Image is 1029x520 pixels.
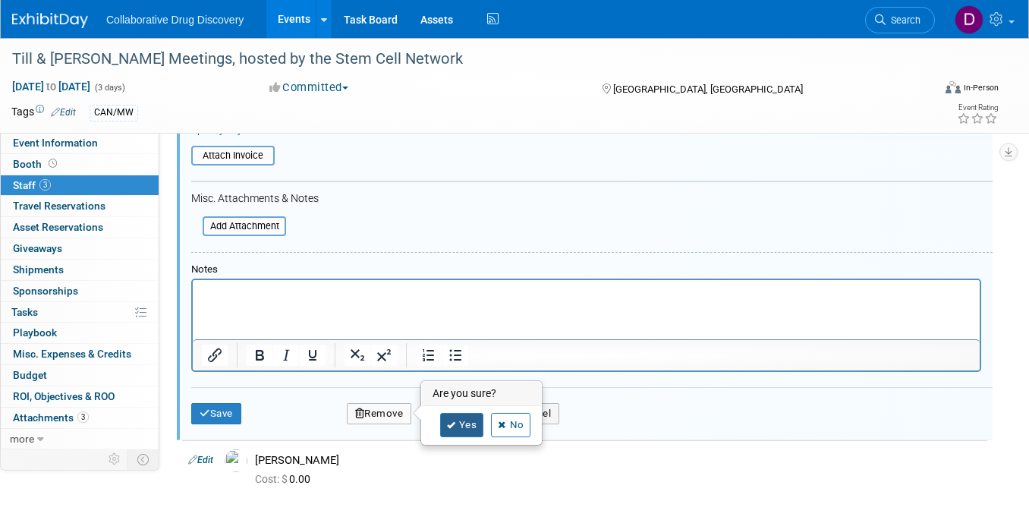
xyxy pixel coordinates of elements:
[13,326,57,339] span: Playbook
[946,81,961,93] img: Format-Inperson.png
[13,242,62,254] span: Giveaways
[886,14,920,26] span: Search
[255,473,289,485] span: Cost: $
[11,104,76,121] td: Tags
[13,369,47,381] span: Budget
[46,158,60,169] span: Booth not reserved yet
[300,345,326,366] button: Underline
[440,413,484,437] a: Yes
[422,382,542,406] h3: Are you sure?
[865,7,935,33] a: Search
[853,79,999,102] div: Event Format
[1,429,159,449] a: more
[191,263,981,276] div: Notes
[51,107,76,118] a: Edit
[10,433,34,445] span: more
[13,158,60,170] span: Booth
[13,348,131,360] span: Misc. Expenses & Credits
[1,260,159,280] a: Shipments
[1,175,159,196] a: Staff3
[13,411,89,424] span: Attachments
[1,386,159,407] a: ROI, Objectives & ROO
[1,281,159,301] a: Sponsorships
[1,344,159,364] a: Misc. Expenses & Credits
[128,449,159,469] td: Toggle Event Tabs
[106,14,244,26] span: Collaborative Drug Discovery
[11,306,38,318] span: Tasks
[955,5,983,34] img: Daniel Castro
[188,455,213,465] a: Edit
[77,411,89,423] span: 3
[11,80,91,93] span: [DATE] [DATE]
[44,80,58,93] span: to
[264,80,354,96] button: Committed
[13,137,98,149] span: Event Information
[963,82,999,93] div: In-Person
[273,345,299,366] button: Italic
[1,196,159,216] a: Travel Reservations
[957,104,998,112] div: Event Rating
[442,345,468,366] button: Bullet list
[191,403,241,424] button: Save
[416,345,442,366] button: Numbered list
[13,179,51,191] span: Staff
[1,408,159,428] a: Attachments3
[255,453,981,468] div: [PERSON_NAME]
[345,345,370,366] button: Subscript
[7,46,914,73] div: Till & [PERSON_NAME] Meetings, hosted by the Stem Cell Network
[1,365,159,386] a: Budget
[1,238,159,259] a: Giveaways
[202,345,228,366] button: Insert/edit link
[13,221,103,233] span: Asset Reservations
[13,285,78,297] span: Sponsorships
[247,345,272,366] button: Bold
[1,217,159,238] a: Asset Reservations
[13,390,115,402] span: ROI, Objectives & ROO
[371,345,397,366] button: Superscript
[613,84,803,95] span: [GEOGRAPHIC_DATA], [GEOGRAPHIC_DATA]
[347,403,412,424] button: Remove
[13,200,105,212] span: Travel Reservations
[1,154,159,175] a: Booth
[12,13,88,28] img: ExhibitDay
[93,83,125,93] span: (3 days)
[191,192,993,206] div: Misc. Attachments & Notes
[193,280,980,339] iframe: Rich Text Area
[13,263,64,276] span: Shipments
[90,105,138,121] div: CAN/MW
[1,302,159,323] a: Tasks
[491,413,530,437] a: No
[1,133,159,153] a: Event Information
[102,449,128,469] td: Personalize Event Tab Strip
[255,473,316,485] span: 0.00
[39,179,51,191] span: 3
[1,323,159,343] a: Playbook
